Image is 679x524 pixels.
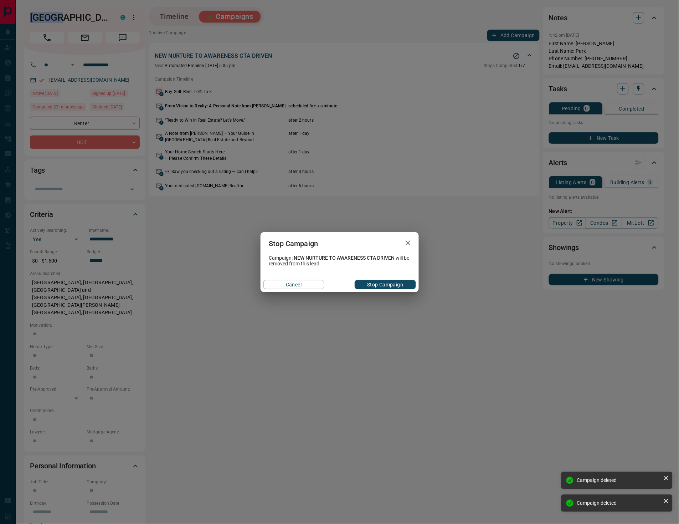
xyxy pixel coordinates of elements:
[577,478,660,483] div: Campaign deleted
[355,280,416,289] button: Stop Campaign
[261,255,419,266] div: Campaign: will be removed from this lead
[577,500,660,506] div: Campaign deleted
[294,255,395,261] span: NEW NURTURE TO AWARENESS CTA DRIVEN
[261,232,327,255] h2: Stop Campaign
[263,280,324,289] button: Cancel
